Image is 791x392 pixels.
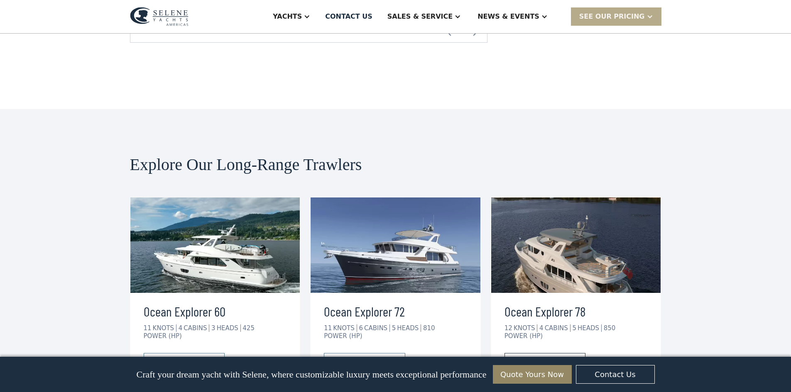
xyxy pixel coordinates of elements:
div: CABINS [545,324,571,332]
div: POWER (HP) [504,332,543,340]
h3: Ocean Explorer 72 [324,301,467,321]
div: CABINS [364,324,390,332]
div: POWER (HP) [144,332,182,340]
strong: Yes, I’d like to receive SMS updates. [10,337,100,343]
div: 11 [144,324,152,332]
input: I want to subscribe to your Newsletter.Unsubscribe any time by clicking the link at the bottom of... [2,363,7,368]
span: Tick the box below to receive occasional updates, exclusive offers, and VIP access via text message. [1,283,132,305]
div: SEE Our Pricing [571,7,661,25]
div: Yachts [273,12,302,22]
img: logo [130,7,189,26]
div: 12 [504,324,512,332]
span: Unsubscribe any time by clicking the link at the bottom of any message [2,363,132,384]
div: 5 [572,324,576,332]
div: 810 [423,324,435,332]
span: We respect your time - only the good stuff, never spam. [1,310,129,325]
a: Contact Us [576,365,655,384]
div: 5 [392,324,396,332]
a: view details [504,353,585,370]
div: HEADS [397,324,421,332]
div: 425 [242,324,255,332]
a: Quote Yours Now [493,365,572,384]
a: view details [324,353,405,370]
div: 4 [179,324,183,332]
div: KNOTS [153,324,176,332]
div: Sales & Service [387,12,453,22]
span: Reply STOP to unsubscribe at any time. [2,337,129,351]
div: 6 [359,324,363,332]
div: KNOTS [333,324,357,332]
div: 4 [539,324,544,332]
strong: I want to subscribe to your Newsletter. [2,363,76,377]
div: 11 [324,324,332,332]
div: HEADS [217,324,241,332]
h3: Ocean Explorer 60 [144,301,287,321]
div: CABINS [184,324,209,332]
a: view details [144,353,225,370]
p: Craft your dream yacht with Selene, where customizable luxury meets exceptional performance [136,369,486,380]
h3: Ocean Explorer 78 [504,301,648,321]
h2: Explore Our Long-Range Trawlers [130,156,661,174]
input: Yes, I’d like to receive SMS updates.Reply STOP to unsubscribe at any time. [2,336,7,342]
div: POWER (HP) [324,332,362,340]
div: HEADS [578,324,602,332]
div: Contact US [325,12,372,22]
div: 850 [604,324,616,332]
div: KNOTS [514,324,537,332]
div: 3 [211,324,216,332]
div: SEE Our Pricing [579,12,645,22]
div: News & EVENTS [478,12,539,22]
